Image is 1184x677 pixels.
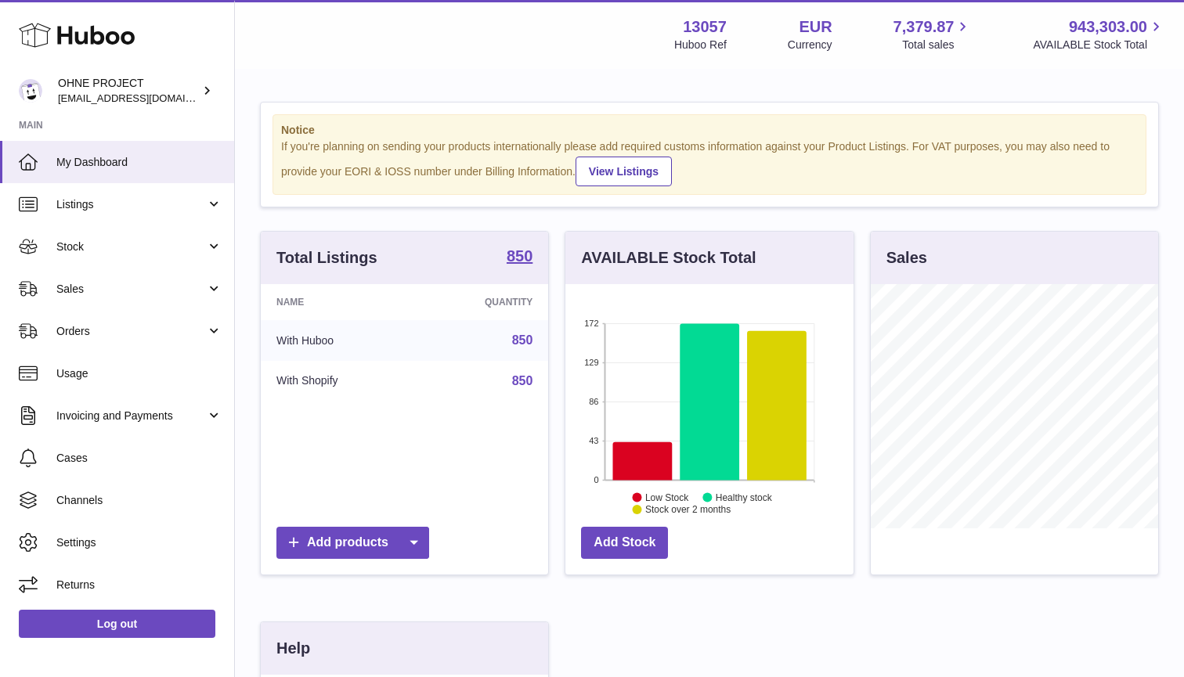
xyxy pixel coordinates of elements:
img: support@ohneproject.com [19,79,42,103]
a: View Listings [576,157,672,186]
text: 172 [584,319,598,328]
text: Stock over 2 months [645,504,731,515]
span: Channels [56,493,222,508]
text: 86 [590,397,599,406]
strong: EUR [799,16,832,38]
span: 943,303.00 [1069,16,1147,38]
strong: Notice [281,123,1138,138]
th: Quantity [416,284,548,320]
div: OHNE PROJECT [58,76,199,106]
span: [EMAIL_ADDRESS][DOMAIN_NAME] [58,92,230,104]
text: 0 [594,475,599,484]
a: Add products [276,527,429,559]
text: 43 [590,436,599,445]
span: Settings [56,535,222,550]
td: With Shopify [261,361,416,402]
text: Healthy stock [716,492,773,502]
span: Sales [56,282,206,297]
h3: Help [276,638,310,659]
div: Currency [788,38,832,52]
span: AVAILABLE Stock Total [1033,38,1165,52]
div: If you're planning on sending your products internationally please add required customs informati... [281,139,1138,186]
h3: AVAILABLE Stock Total [581,247,756,268]
span: Total sales [902,38,972,52]
span: Returns [56,578,222,592]
span: Listings [56,197,206,212]
span: Invoicing and Payments [56,409,206,423]
span: My Dashboard [56,155,222,170]
a: 850 [507,248,532,267]
span: Orders [56,324,206,339]
td: With Huboo [261,320,416,361]
strong: 850 [507,248,532,264]
h3: Sales [886,247,927,268]
strong: 13057 [683,16,727,38]
a: 943,303.00 AVAILABLE Stock Total [1033,16,1165,52]
span: Usage [56,366,222,381]
a: 850 [512,333,533,347]
text: Low Stock [645,492,689,502]
a: 7,379.87 Total sales [893,16,973,52]
span: Stock [56,239,206,254]
span: Cases [56,451,222,466]
text: 129 [584,358,598,367]
th: Name [261,284,416,320]
a: 850 [512,374,533,387]
h3: Total Listings [276,247,377,268]
a: Add Stock [581,527,668,559]
span: 7,379.87 [893,16,955,38]
a: Log out [19,610,215,638]
div: Huboo Ref [674,38,727,52]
